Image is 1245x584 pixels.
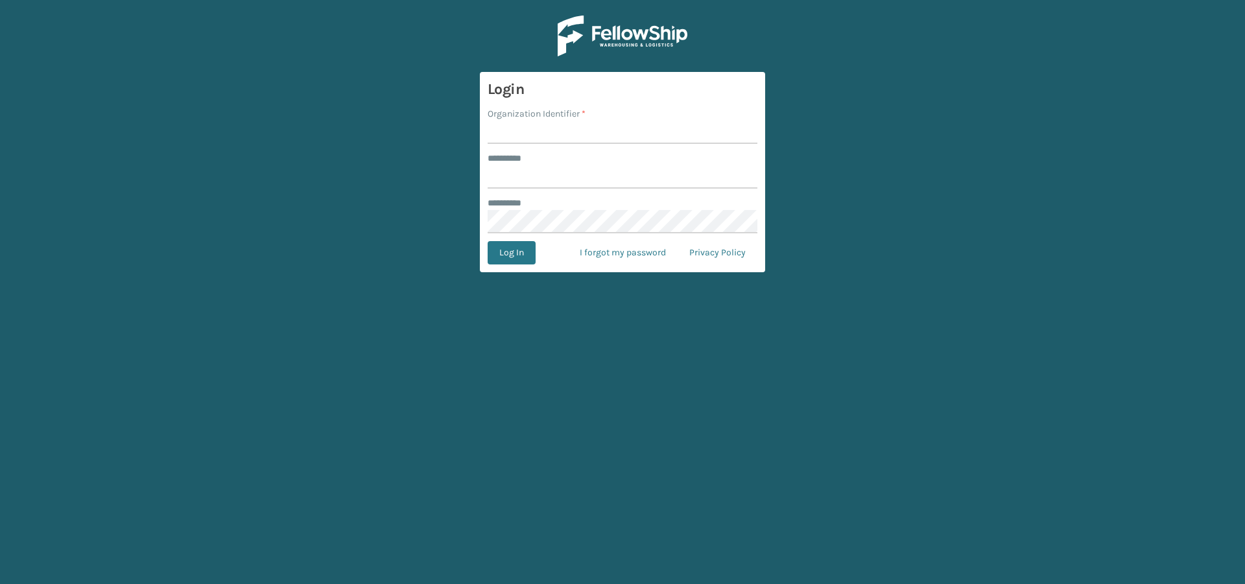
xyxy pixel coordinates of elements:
[488,107,586,121] label: Organization Identifier
[568,241,678,264] a: I forgot my password
[678,241,757,264] a: Privacy Policy
[558,16,687,56] img: Logo
[488,80,757,99] h3: Login
[488,241,536,264] button: Log In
